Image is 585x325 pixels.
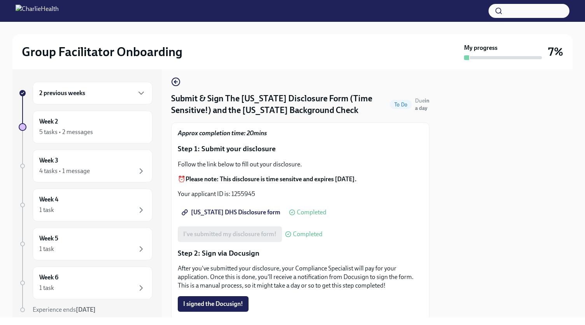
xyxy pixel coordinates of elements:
h6: Week 4 [39,195,58,204]
span: Due [415,97,429,111]
h4: Submit & Sign The [US_STATE] Disclosure Form (Time Sensitive!) and the [US_STATE] Background Check [171,93,387,116]
p: After you've submitted your disclosure, your Compliance Specialist will pay for your application.... [178,264,423,290]
h6: 2 previous weeks [39,89,85,97]
p: Step 2: Sign via Docusign [178,248,423,258]
div: 2 previous weeks [33,82,152,104]
strong: in a day [415,97,429,111]
a: Week 61 task [19,267,152,299]
p: Step 1: Submit your disclosure [178,144,423,154]
span: I signed the Docusign! [183,300,243,308]
a: Week 34 tasks • 1 message [19,150,152,182]
button: I signed the Docusign! [178,296,249,312]
div: 1 task [39,206,54,214]
span: October 15th, 2025 07:00 [415,97,429,112]
div: 1 task [39,284,54,292]
h3: 7% [548,45,563,59]
h6: Week 3 [39,156,58,165]
img: CharlieHealth [16,5,59,17]
div: 4 tasks • 1 message [39,167,90,175]
h6: Week 6 [39,273,58,282]
strong: Please note: This disclosure is time sensitve and expires [DATE]. [186,175,357,183]
strong: My progress [464,44,497,52]
p: Follow the link below to fill out your disclosure. [178,160,423,169]
a: Week 41 task [19,189,152,221]
p: Your applicant ID is: 1255945 [178,190,423,198]
span: Completed [293,231,322,237]
h6: Week 5 [39,234,58,243]
span: Experience ends [33,306,96,313]
a: Week 25 tasks • 2 messages [19,111,152,143]
a: Week 51 task [19,228,152,260]
h2: Group Facilitator Onboarding [22,44,182,60]
p: ⏰ [178,175,423,184]
h6: Week 2 [39,117,58,126]
strong: Approx completion time: 20mins [178,129,267,137]
strong: [DATE] [76,306,96,313]
span: [US_STATE] DHS Disclosure form [183,208,280,216]
span: Completed [297,209,326,215]
div: 5 tasks • 2 messages [39,128,93,136]
a: [US_STATE] DHS Disclosure form [178,205,286,220]
span: To Do [390,102,412,108]
div: 1 task [39,245,54,253]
